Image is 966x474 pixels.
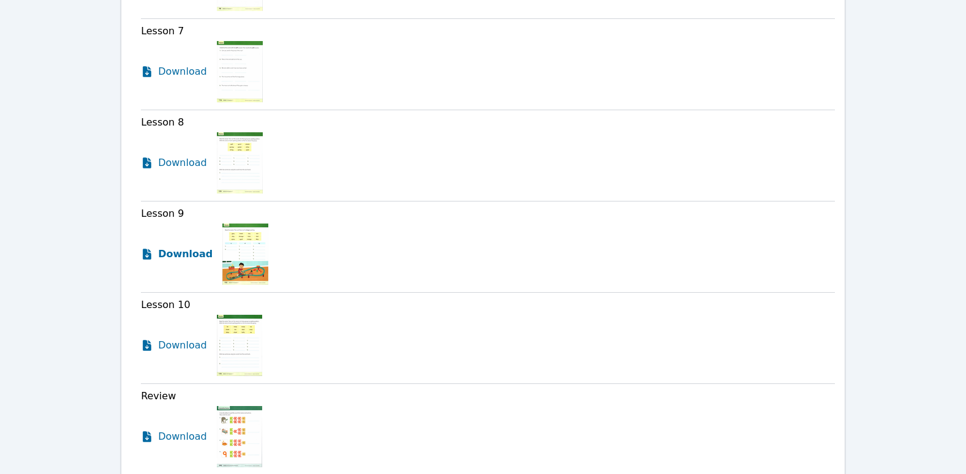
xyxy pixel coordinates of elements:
[158,338,207,353] span: Download
[141,406,207,467] a: Download
[217,315,262,376] img: Lesson 10
[222,224,268,285] img: Lesson 9
[217,132,263,194] img: Lesson 8
[141,41,207,102] a: Download
[141,132,207,194] a: Download
[141,224,213,285] a: Download
[217,41,263,102] img: Lesson 7
[141,116,184,128] span: Lesson 8
[158,156,207,170] span: Download
[141,208,184,219] span: Lesson 9
[141,315,207,376] a: Download
[158,247,213,261] span: Download
[217,406,262,467] img: Review
[158,64,207,79] span: Download
[141,25,184,37] span: Lesson 7
[141,299,191,310] span: Lesson 10
[158,429,207,444] span: Download
[141,390,176,402] span: Review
